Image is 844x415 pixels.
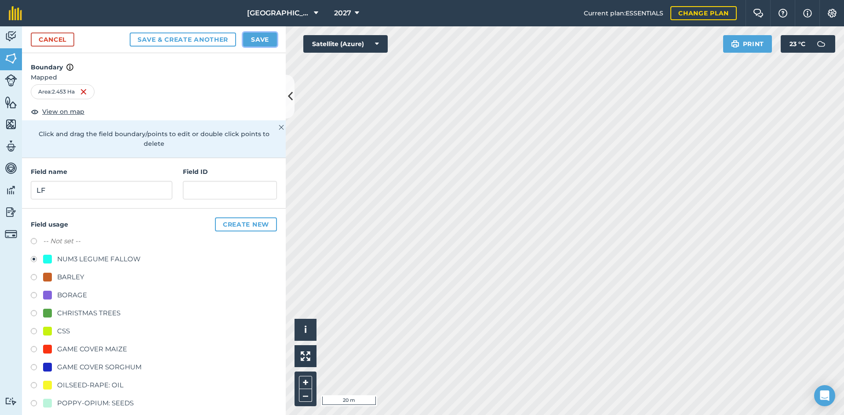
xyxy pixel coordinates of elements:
img: svg+xml;base64,PHN2ZyB4bWxucz0iaHR0cDovL3d3dy53My5vcmcvMjAwMC9zdmciIHdpZHRoPSIyMiIgaGVpZ2h0PSIzMC... [279,122,284,133]
img: svg+xml;base64,PD94bWwgdmVyc2lvbj0iMS4wIiBlbmNvZGluZz0idXRmLTgiPz4KPCEtLSBHZW5lcmF0b3I6IEFkb2JlIE... [5,162,17,175]
div: BORAGE [57,290,87,300]
button: Print [723,35,772,53]
h4: Field ID [183,167,277,177]
button: Satellite (Azure) [303,35,388,53]
div: Open Intercom Messenger [814,385,835,406]
img: svg+xml;base64,PHN2ZyB4bWxucz0iaHR0cDovL3d3dy53My5vcmcvMjAwMC9zdmciIHdpZHRoPSIxOSIgaGVpZ2h0PSIyNC... [731,39,739,49]
h4: Boundary [22,53,286,72]
span: Current plan : ESSENTIALS [584,8,663,18]
div: GAME COVER SORGHUM [57,362,142,372]
button: Save [243,32,277,47]
img: svg+xml;base64,PHN2ZyB4bWxucz0iaHR0cDovL3d3dy53My5vcmcvMjAwMC9zdmciIHdpZHRoPSIxNyIgaGVpZ2h0PSIxNy... [803,8,812,18]
span: [GEOGRAPHIC_DATA] [247,8,310,18]
img: svg+xml;base64,PHN2ZyB4bWxucz0iaHR0cDovL3d3dy53My5vcmcvMjAwMC9zdmciIHdpZHRoPSIxNyIgaGVpZ2h0PSIxNy... [66,62,73,72]
img: svg+xml;base64,PHN2ZyB4bWxucz0iaHR0cDovL3d3dy53My5vcmcvMjAwMC9zdmciIHdpZHRoPSI1NiIgaGVpZ2h0PSI2MC... [5,52,17,65]
button: Save & Create Another [130,32,236,47]
img: svg+xml;base64,PD94bWwgdmVyc2lvbj0iMS4wIiBlbmNvZGluZz0idXRmLTgiPz4KPCEtLSBHZW5lcmF0b3I6IEFkb2JlIE... [5,206,17,219]
div: GAME COVER MAIZE [57,344,127,354]
img: svg+xml;base64,PD94bWwgdmVyc2lvbj0iMS4wIiBlbmNvZGluZz0idXRmLTgiPz4KPCEtLSBHZW5lcmF0b3I6IEFkb2JlIE... [5,397,17,405]
button: 23 °C [781,35,835,53]
img: svg+xml;base64,PD94bWwgdmVyc2lvbj0iMS4wIiBlbmNvZGluZz0idXRmLTgiPz4KPCEtLSBHZW5lcmF0b3I6IEFkb2JlIE... [5,74,17,87]
img: A question mark icon [778,9,788,18]
img: Two speech bubbles overlapping with the left bubble in the forefront [753,9,764,18]
img: svg+xml;base64,PD94bWwgdmVyc2lvbj0iMS4wIiBlbmNvZGluZz0idXRmLTgiPz4KPCEtLSBHZW5lcmF0b3I6IEFkb2JlIE... [812,35,830,53]
span: 2027 [334,8,351,18]
span: 23 ° C [789,35,805,53]
img: svg+xml;base64,PHN2ZyB4bWxucz0iaHR0cDovL3d3dy53My5vcmcvMjAwMC9zdmciIHdpZHRoPSI1NiIgaGVpZ2h0PSI2MC... [5,118,17,131]
div: CSS [57,326,70,336]
img: svg+xml;base64,PD94bWwgdmVyc2lvbj0iMS4wIiBlbmNvZGluZz0idXRmLTgiPz4KPCEtLSBHZW5lcmF0b3I6IEFkb2JlIE... [5,184,17,197]
button: – [299,389,312,402]
span: Mapped [22,72,286,82]
div: CHRISTMAS TREES [57,308,120,318]
img: svg+xml;base64,PD94bWwgdmVyc2lvbj0iMS4wIiBlbmNvZGluZz0idXRmLTgiPz4KPCEtLSBHZW5lcmF0b3I6IEFkb2JlIE... [5,228,17,240]
button: Create new [215,217,277,231]
img: fieldmargin Logo [9,6,22,20]
div: POPPY-OPIUM: SEEDS [57,398,134,408]
button: View on map [31,106,84,117]
button: + [299,376,312,389]
img: svg+xml;base64,PD94bWwgdmVyc2lvbj0iMS4wIiBlbmNvZGluZz0idXRmLTgiPz4KPCEtLSBHZW5lcmF0b3I6IEFkb2JlIE... [5,140,17,153]
button: i [295,319,316,341]
div: Area : 2.453 Ha [31,84,95,99]
span: i [304,324,307,335]
p: Click and drag the field boundary/points to edit or double click points to delete [31,129,277,149]
div: OILSEED-RAPE: OIL [57,380,124,390]
h4: Field name [31,167,172,177]
h4: Field usage [31,217,277,231]
div: NUM3 LEGUME FALLOW [57,254,141,264]
label: -- Not set -- [43,236,80,246]
a: Change plan [670,6,737,20]
img: A cog icon [827,9,837,18]
span: View on map [42,107,84,116]
img: svg+xml;base64,PHN2ZyB4bWxucz0iaHR0cDovL3d3dy53My5vcmcvMjAwMC9zdmciIHdpZHRoPSIxOCIgaGVpZ2h0PSIyNC... [31,106,39,117]
img: svg+xml;base64,PHN2ZyB4bWxucz0iaHR0cDovL3d3dy53My5vcmcvMjAwMC9zdmciIHdpZHRoPSIxNiIgaGVpZ2h0PSIyNC... [80,87,87,97]
img: svg+xml;base64,PD94bWwgdmVyc2lvbj0iMS4wIiBlbmNvZGluZz0idXRmLTgiPz4KPCEtLSBHZW5lcmF0b3I6IEFkb2JlIE... [5,30,17,43]
img: svg+xml;base64,PHN2ZyB4bWxucz0iaHR0cDovL3d3dy53My5vcmcvMjAwMC9zdmciIHdpZHRoPSI1NiIgaGVpZ2h0PSI2MC... [5,96,17,109]
a: Cancel [31,32,74,47]
div: BARLEY [57,272,84,282]
img: Four arrows, one pointing top left, one top right, one bottom right and the last bottom left [301,351,310,361]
